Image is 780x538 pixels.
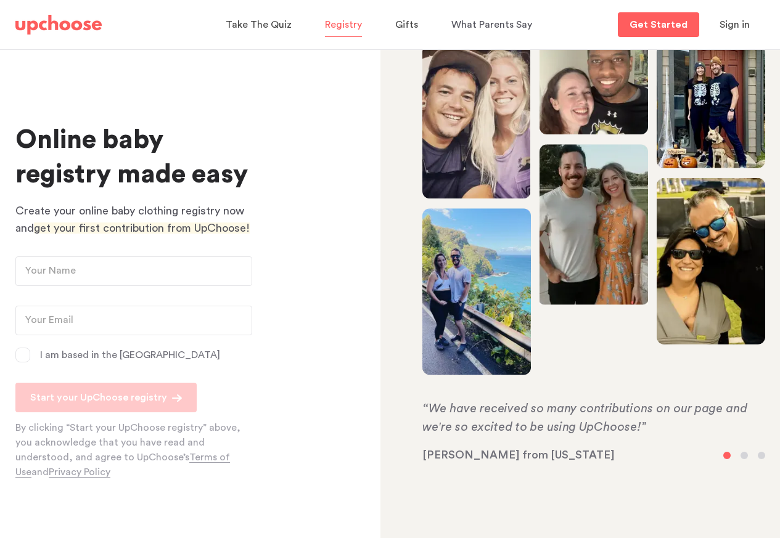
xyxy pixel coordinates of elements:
[630,20,688,30] p: Get Started
[451,20,532,30] span: What Parents Say
[15,383,197,412] button: Start your UpChoose registry
[618,12,699,37] a: Get Started
[395,13,422,37] a: Gifts
[15,12,102,38] a: UpChoose
[540,48,648,134] img: Happy couple beaming at the camera, sharing a warm moment
[422,399,765,436] p: “We have received so many contributions on our page and we're so excited to be using UpChoose!”
[657,46,765,168] img: Couple and their dog posing in front of their porch, dressed for Halloween, with a 'welcome' sign...
[540,144,648,304] img: Smiling couple embracing each other, radiating happiness
[34,222,250,234] span: get your first contribution from UpChoose!
[15,205,244,234] span: Create your online baby clothing registry now and
[657,178,765,349] img: Man and woman in a garden wearing sunglasses, woman carrying her baby in babywearing gear, both s...
[325,20,362,30] span: Registry
[395,20,418,30] span: Gifts
[15,306,252,335] input: Your Email
[15,452,230,478] a: Terms of Use
[422,208,531,375] img: Expecting couple on a scenic mountain walk, with a beautiful sea backdrop, woman pregnant and smi...
[226,20,292,30] span: Take The Quiz
[30,390,167,405] p: Start your UpChoose registry
[325,13,366,37] a: Registry
[15,420,258,479] p: By clicking “Start your UpChoose registry” above, you acknowledge that you have read and understo...
[15,256,252,286] input: Your Name
[720,20,750,30] span: Sign in
[15,127,248,187] span: Online baby registry made easy
[49,467,110,478] a: Privacy Policy
[15,15,102,35] img: UpChoose
[40,348,220,362] p: I am based in the [GEOGRAPHIC_DATA]
[422,46,531,198] img: Joyful couple smiling together at the camera
[704,12,765,37] button: Sign in
[451,13,536,37] a: What Parents Say
[422,448,765,463] p: [PERSON_NAME] from [US_STATE]
[226,13,295,37] a: Take The Quiz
